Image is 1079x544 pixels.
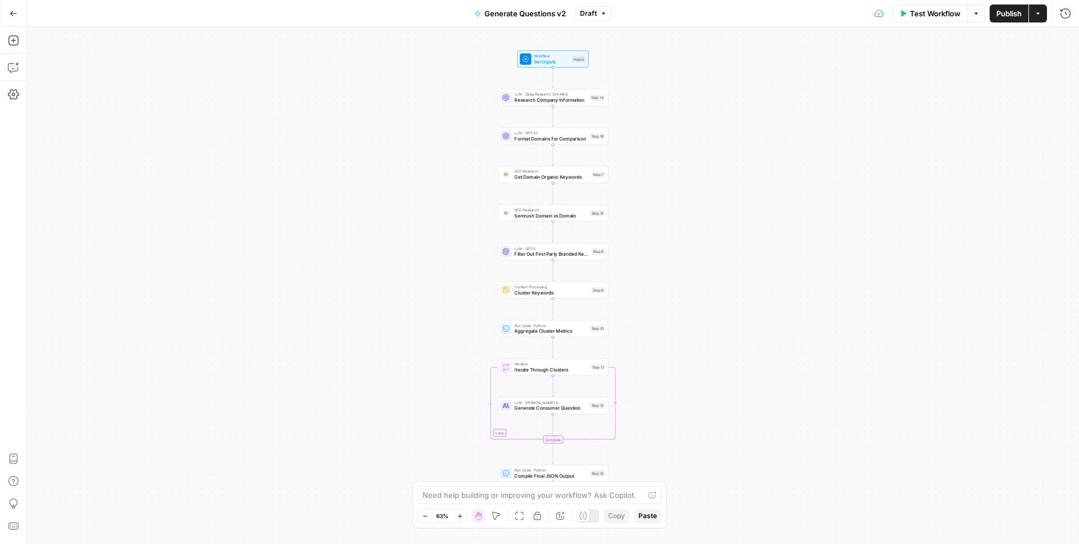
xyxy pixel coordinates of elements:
[604,509,629,523] button: Copy
[498,166,609,183] div: SEO ResearchGet Domain Organic KeywordsStep 7
[436,511,448,520] span: 63%
[590,133,605,139] div: Step 16
[552,337,554,358] g: Edge from step_10 to step_11
[580,8,597,19] span: Draft
[590,325,605,332] div: Step 10
[498,465,609,482] div: Run Code · PythonCompile Final JSON OutputStep 13
[575,6,612,21] button: Draft
[514,284,588,289] span: Content Processing
[591,364,605,370] div: Step 11
[514,97,587,104] span: Research Company Information
[514,130,587,135] span: LLM · GPT-4.1
[514,361,588,367] span: Iteration
[514,207,587,212] span: SEO Research
[543,436,563,443] div: Complete
[514,174,588,181] span: Get Domain Organic Keywords
[514,405,587,412] span: Generate Consumer Question
[592,248,605,255] div: Step 8
[572,56,585,62] div: Inputs
[638,511,657,521] span: Paste
[502,210,510,216] img: zn8kcn4lc16eab7ly04n2pykiy7x
[498,359,609,375] div: LoopIterationIterate Through ClustersStep 11
[552,67,554,88] g: Edge from start to step_14
[514,289,588,296] span: Cluster Keywords
[552,106,554,127] g: Edge from step_14 to step_16
[552,183,554,204] g: Edge from step_7 to step_15
[590,402,605,409] div: Step 12
[498,128,609,144] div: LLM · GPT-4.1Format Domains for ComparisonStep 16
[484,8,566,19] span: Generate Questions v2
[514,400,587,405] span: LLM · [PERSON_NAME] 4
[514,323,587,328] span: Run Code · Python
[910,8,960,19] span: Test Workflow
[552,144,554,165] g: Edge from step_16 to step_7
[608,511,625,521] span: Copy
[514,92,587,97] span: LLM · Deep Research (O4 Mini)
[552,260,554,281] g: Edge from step_8 to step_9
[534,58,569,65] span: Set Inputs
[498,243,609,260] div: LLM · GPT-5Filter Out First Party Branded KeywordsStep 8
[590,94,605,101] div: Step 14
[552,376,554,397] g: Edge from step_11 to step_12
[498,320,609,337] div: Run Code · PythonAggregate Cluster MetricsStep 10
[498,205,609,221] div: SEO ResearchSemrush Domain vs DomainStep 15
[468,4,573,22] button: Generate Questions v2
[990,4,1028,22] button: Publish
[514,468,587,473] span: Run Code · Python
[552,298,554,319] g: Edge from step_9 to step_10
[514,366,588,373] span: Iterate Through Clusters
[996,8,1022,19] span: Publish
[590,210,605,216] div: Step 15
[514,328,587,335] span: Aggregate Cluster Metrics
[514,212,587,219] span: Semrush Domain vs Domain
[498,436,609,443] div: Complete
[514,246,588,251] span: LLM · GPT-5
[502,171,510,178] img: p4kt2d9mz0di8532fmfgvfq6uqa0
[534,53,569,58] span: Workflow
[592,171,605,178] div: Step 7
[498,397,609,414] div: LLM · [PERSON_NAME] 4Generate Consumer QuestionStep 12
[634,509,661,523] button: Paste
[498,282,609,298] div: Content ProcessingCluster KeywordsStep 9
[514,135,587,142] span: Format Domains for Comparison
[502,287,510,294] img: 14hgftugzlhicq6oh3k7w4rc46c1
[552,221,554,242] g: Edge from step_15 to step_8
[892,4,967,22] button: Test Workflow
[498,89,609,106] div: LLM · Deep Research (O4 Mini)Research Company InformationStep 14
[514,251,588,258] span: Filter Out First Party Branded Keywords
[498,51,609,67] div: WorkflowSet InputsInputs
[514,473,587,480] span: Compile Final JSON Output
[590,470,605,477] div: Step 13
[592,287,605,293] div: Step 9
[552,443,554,464] g: Edge from step_11-iteration-end to step_13
[514,169,588,174] span: SEO Research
